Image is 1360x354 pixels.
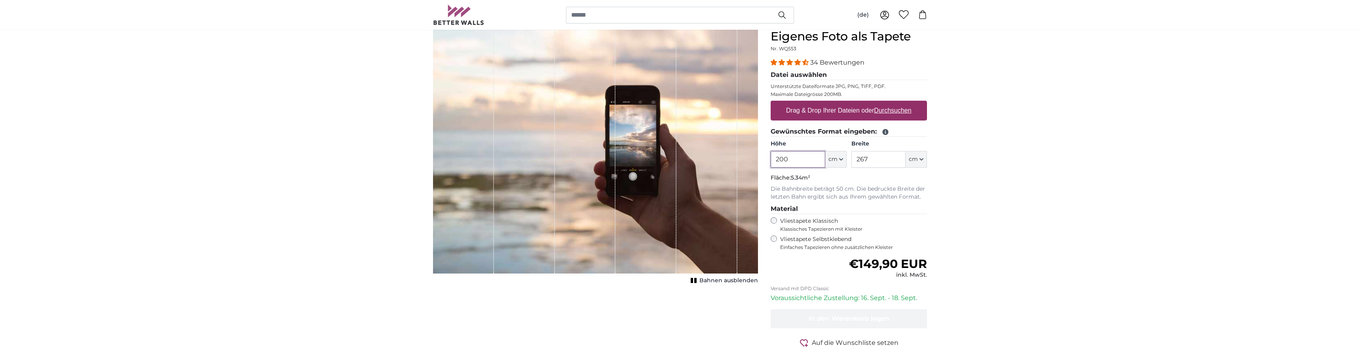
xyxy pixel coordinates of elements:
p: Die Bahnbreite beträgt 50 cm. Die bedruckte Breite der letzten Bahn ergibt sich aus Ihrem gewählt... [771,185,927,201]
span: 34 Bewertungen [810,59,864,66]
button: Auf die Wunschliste setzen [771,338,927,348]
legend: Gewünschtes Format eingeben: [771,127,927,137]
label: Vliestapete Klassisch [780,217,920,232]
img: Betterwalls [433,5,484,25]
legend: Datei auswählen [771,70,927,80]
p: Maximale Dateigrösse 200MB. [771,91,927,98]
label: Breite [851,140,927,148]
span: cm [909,155,918,163]
span: Auf die Wunschliste setzen [812,338,898,348]
span: 5.34m² [791,174,810,181]
label: Höhe [771,140,846,148]
span: 4.32 stars [771,59,810,66]
span: Klassisches Tapezieren mit Kleister [780,226,920,232]
p: Unterstützte Dateiformate JPG, PNG, TIFF, PDF. [771,83,927,90]
label: Vliestapete Selbstklebend [780,235,927,251]
button: (de) [851,8,875,22]
button: cm [825,151,847,168]
h1: Eigenes Foto als Tapete [771,29,927,44]
button: Bahnen ausblenden [688,275,758,286]
u: Durchsuchen [874,107,912,114]
div: 1 of 1 [433,29,758,286]
span: Einfaches Tapezieren ohne zusätzlichen Kleister [780,244,927,251]
button: In den Warenkorb legen [771,309,927,328]
span: In den Warenkorb legen [809,315,889,322]
legend: Material [771,204,927,214]
span: Bahnen ausblenden [699,277,758,285]
p: Versand mit DPD Classic [771,285,927,292]
button: cm [906,151,927,168]
p: Voraussichtliche Zustellung: 16. Sept. - 18. Sept. [771,293,927,303]
label: Drag & Drop Ihrer Dateien oder [783,103,915,119]
span: cm [828,155,838,163]
span: €149,90 EUR [849,256,927,271]
div: inkl. MwSt. [849,271,927,279]
p: Fläche: [771,174,927,182]
span: Nr. WQ553 [771,46,796,52]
